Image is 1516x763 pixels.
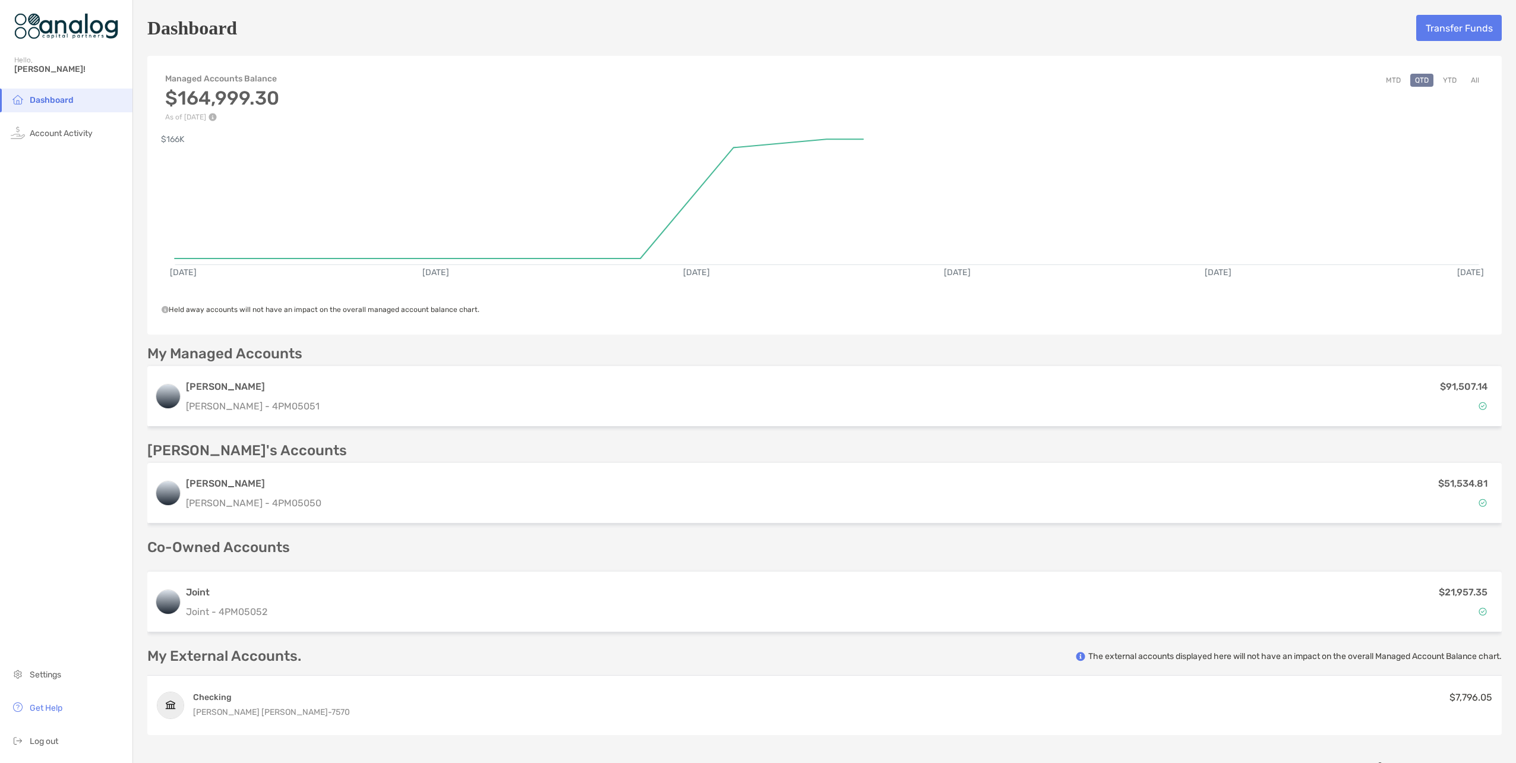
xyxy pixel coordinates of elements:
[331,707,350,717] span: 7570
[162,305,479,314] span: Held away accounts will not have an impact on the overall managed account balance chart.
[1460,267,1486,278] text: [DATE]
[156,590,180,614] img: logo account
[165,87,279,109] h3: $164,999.30
[1416,15,1502,41] button: Transfer Funds
[30,128,93,138] span: Account Activity
[1449,692,1492,703] span: $7,796.05
[30,703,62,713] span: Get Help
[186,380,320,394] h3: [PERSON_NAME]
[30,670,61,680] span: Settings
[165,74,279,84] h4: Managed Accounts Balance
[156,481,180,505] img: logo account
[1207,267,1233,278] text: [DATE]
[11,733,25,748] img: logout icon
[170,267,197,278] text: [DATE]
[156,384,180,408] img: logo account
[1088,651,1502,662] p: The external accounts displayed here will not have an impact on the overall Managed Account Balan...
[147,14,237,42] h5: Dashboard
[1410,74,1433,87] button: QTD
[209,113,217,121] img: Performance Info
[14,64,125,74] span: [PERSON_NAME]!
[1439,585,1487,600] p: $21,957.35
[147,649,301,664] p: My External Accounts.
[684,267,711,278] text: [DATE]
[30,736,58,746] span: Log out
[945,267,972,278] text: [DATE]
[14,5,118,48] img: Zoe Logo
[1438,74,1461,87] button: YTD
[1440,379,1487,394] p: $91,507.14
[186,585,267,600] h3: Joint
[1466,74,1484,87] button: All
[147,443,347,458] p: [PERSON_NAME]'s Accounts
[161,134,185,144] text: $166K
[147,346,302,361] p: My Managed Accounts
[1438,476,1487,491] p: $51,534.81
[1479,607,1487,616] img: Account Status icon
[11,667,25,681] img: settings icon
[1479,499,1487,507] img: Account Status icon
[186,477,321,491] h3: [PERSON_NAME]
[1076,652,1085,661] img: info
[423,267,450,278] text: [DATE]
[186,496,321,510] p: [PERSON_NAME] - 4PM05050
[30,95,74,105] span: Dashboard
[165,113,279,121] p: As of [DATE]
[11,125,25,140] img: activity icon
[147,540,1502,555] p: Co-Owned Accounts
[186,604,267,619] p: Joint - 4PM05052
[1381,74,1406,87] button: MTD
[1479,402,1487,410] img: Account Status icon
[157,692,184,718] img: Investor Checking
[193,707,331,717] span: [PERSON_NAME] [PERSON_NAME] -
[11,92,25,106] img: household icon
[11,700,25,714] img: get-help icon
[193,692,350,703] h4: Checking
[186,399,320,414] p: [PERSON_NAME] - 4PM05051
